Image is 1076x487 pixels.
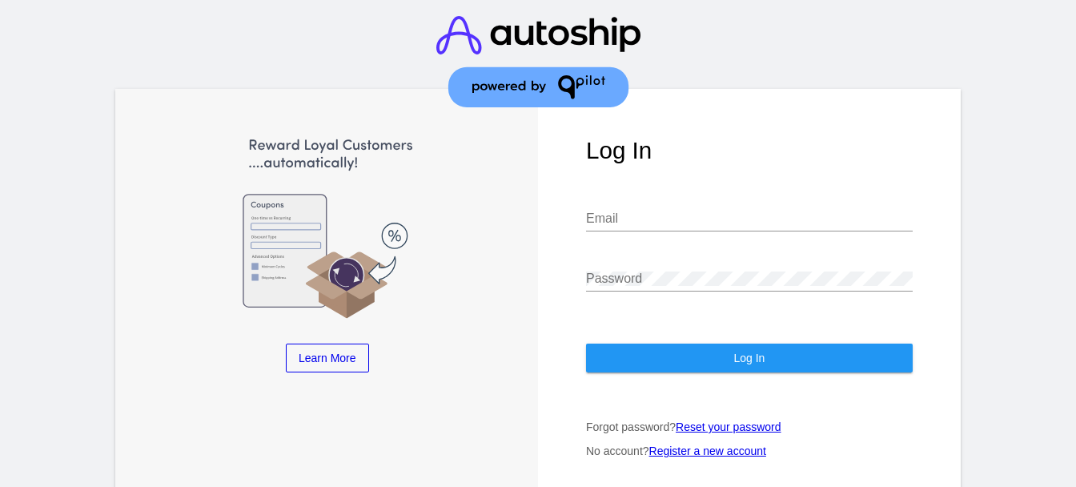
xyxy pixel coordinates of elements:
button: Log In [586,344,913,372]
span: Log In [733,352,765,364]
a: Learn More [286,344,369,372]
img: Apply Coupons Automatically to Scheduled Orders with QPilot [164,137,491,320]
a: Reset your password [676,421,781,433]
input: Email [586,211,913,226]
h1: Log In [586,137,913,164]
span: Learn More [299,352,356,364]
p: Forgot password? [586,421,913,433]
p: No account? [586,445,913,457]
a: Register a new account [649,445,766,457]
